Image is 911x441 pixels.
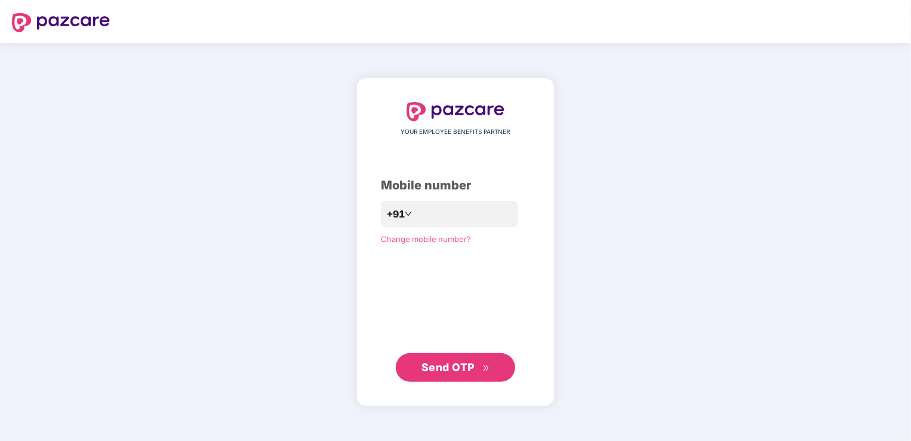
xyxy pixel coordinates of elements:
[12,13,110,32] img: logo
[401,127,510,137] span: YOUR EMPLOYEE BENEFITS PARTNER
[482,365,490,372] span: double-right
[407,102,504,121] img: logo
[421,361,475,373] span: Send OTP
[396,353,515,382] button: Send OTPdouble-right
[405,210,412,218] span: down
[381,176,530,195] div: Mobile number
[381,234,471,244] a: Change mobile number?
[387,207,405,222] span: +91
